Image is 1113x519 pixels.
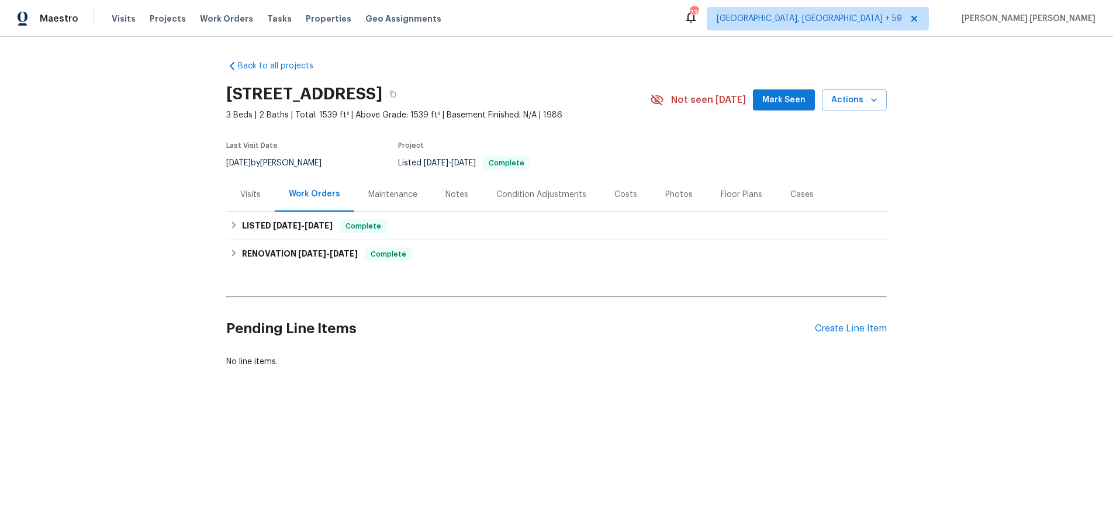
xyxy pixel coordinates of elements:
[330,250,358,258] span: [DATE]
[226,212,887,240] div: LISTED [DATE]-[DATE]Complete
[614,189,637,200] div: Costs
[226,109,650,121] span: 3 Beds | 2 Baths | Total: 1539 ft² | Above Grade: 1539 ft² | Basement Finished: N/A | 1986
[242,247,358,261] h6: RENOVATION
[762,93,806,108] span: Mark Seen
[822,89,887,111] button: Actions
[366,248,411,260] span: Complete
[382,84,403,105] button: Copy Address
[445,189,468,200] div: Notes
[226,60,338,72] a: Back to all projects
[40,13,78,25] span: Maestro
[721,189,762,200] div: Floor Plans
[368,189,417,200] div: Maintenance
[753,89,815,111] button: Mark Seen
[484,160,529,167] span: Complete
[150,13,186,25] span: Projects
[306,13,351,25] span: Properties
[226,240,887,268] div: RENOVATION [DATE]-[DATE]Complete
[267,15,292,23] span: Tasks
[273,222,333,230] span: -
[496,189,586,200] div: Condition Adjustments
[305,222,333,230] span: [DATE]
[200,13,253,25] span: Work Orders
[298,250,326,258] span: [DATE]
[690,7,698,19] div: 730
[273,222,301,230] span: [DATE]
[815,323,887,334] div: Create Line Item
[341,220,386,232] span: Complete
[226,156,336,170] div: by [PERSON_NAME]
[226,88,382,100] h2: [STREET_ADDRESS]
[398,142,424,149] span: Project
[831,93,877,108] span: Actions
[451,159,476,167] span: [DATE]
[226,159,251,167] span: [DATE]
[717,13,902,25] span: [GEOGRAPHIC_DATA], [GEOGRAPHIC_DATA] + 59
[957,13,1095,25] span: [PERSON_NAME] [PERSON_NAME]
[240,189,261,200] div: Visits
[671,94,746,106] span: Not seen [DATE]
[424,159,476,167] span: -
[790,189,814,200] div: Cases
[298,250,358,258] span: -
[226,302,815,356] h2: Pending Line Items
[665,189,693,200] div: Photos
[398,159,530,167] span: Listed
[226,356,887,368] div: No line items.
[226,142,278,149] span: Last Visit Date
[424,159,448,167] span: [DATE]
[112,13,136,25] span: Visits
[365,13,441,25] span: Geo Assignments
[289,188,340,200] div: Work Orders
[242,219,333,233] h6: LISTED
